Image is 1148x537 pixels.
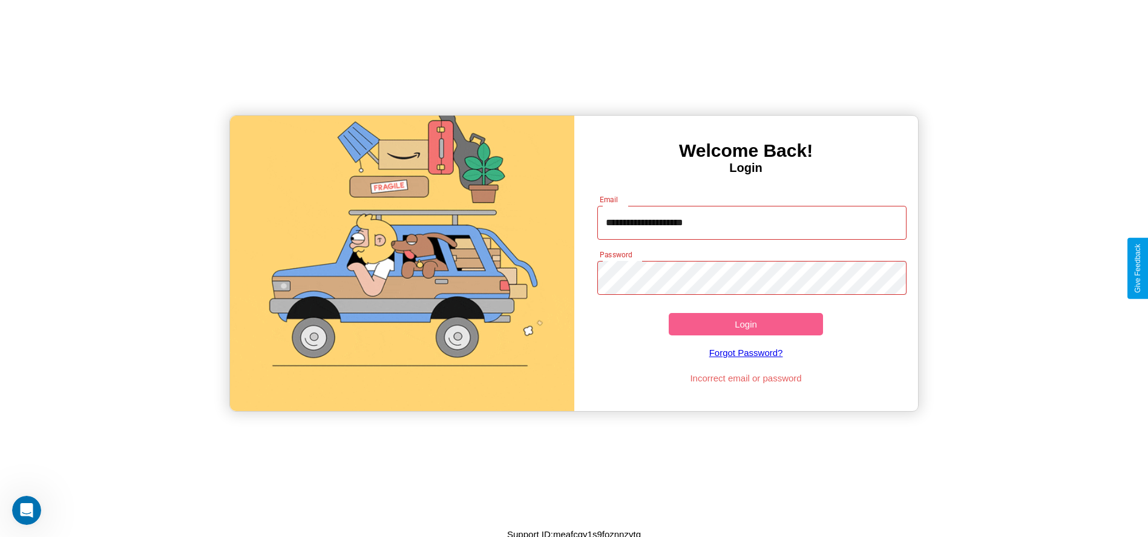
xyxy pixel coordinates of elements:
h4: Login [574,161,918,175]
div: Give Feedback [1133,244,1142,293]
h3: Welcome Back! [574,140,918,161]
label: Password [600,249,632,260]
label: Email [600,194,618,205]
iframe: Intercom live chat [12,496,41,525]
p: Incorrect email or password [591,370,900,386]
a: Forgot Password? [591,335,900,370]
img: gif [230,116,574,411]
button: Login [669,313,824,335]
